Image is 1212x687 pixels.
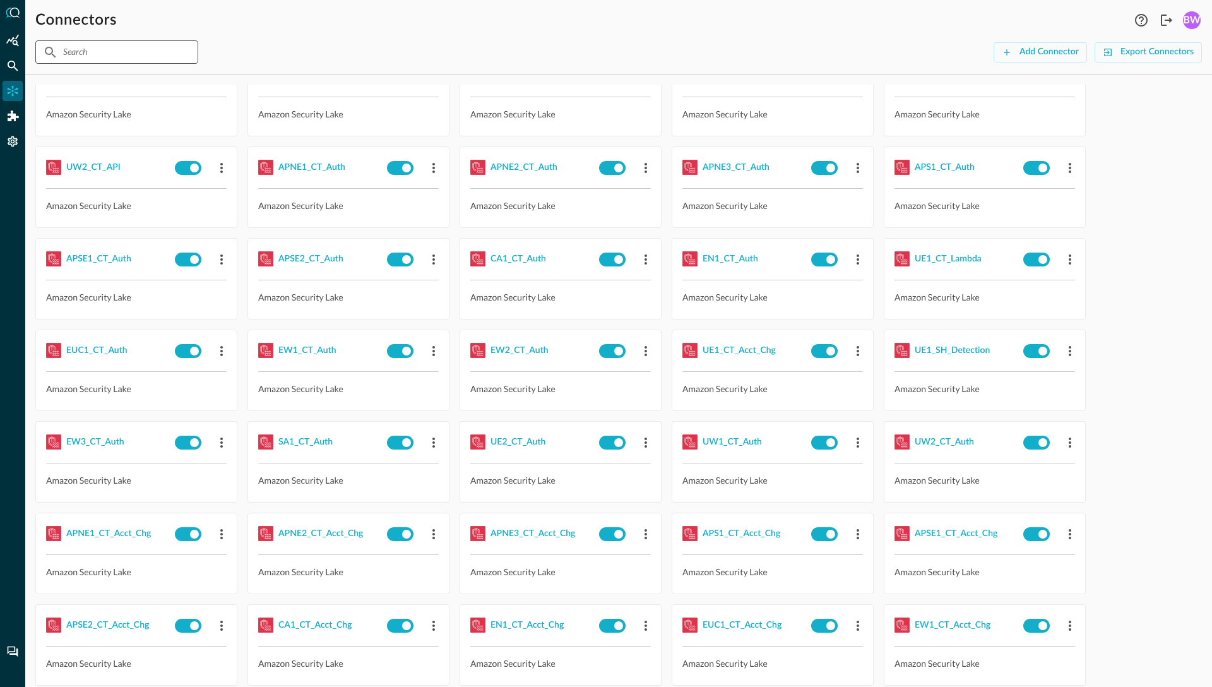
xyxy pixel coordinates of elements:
button: UE1_CT_Lambda [915,249,982,269]
button: EN1_CT_Auth [703,249,758,269]
img: AWSSecurityLake.svg [470,434,485,450]
div: EUC1_CT_Acct_Chg [703,618,781,633]
img: AWSSecurityLake.svg [46,434,61,450]
p: Amazon Security Lake [894,657,1075,670]
p: Amazon Security Lake [682,107,863,121]
div: UE1_SH_Detection [915,343,990,359]
img: AWSSecurityLake.svg [470,251,485,266]
p: Amazon Security Lake [682,199,863,212]
img: AWSSecurityLake.svg [46,618,61,633]
button: SA1_CT_Auth [278,432,333,452]
div: APSE1_CT_Acct_Chg [915,526,997,542]
p: Amazon Security Lake [682,290,863,304]
button: EUC1_CT_Acct_Chg [703,615,781,635]
div: APSE1_CT_Auth [66,251,131,267]
img: AWSSecurityLake.svg [682,618,698,633]
img: AWSSecurityLake.svg [258,251,273,266]
div: UW2_CT_Auth [915,434,974,450]
button: APNE2_CT_Acct_Chg [278,523,363,544]
button: APSE1_CT_Auth [66,249,131,269]
p: Amazon Security Lake [258,657,439,670]
p: Amazon Security Lake [470,382,651,395]
button: APNE3_CT_Auth [703,157,769,177]
div: Export Connectors [1120,44,1194,60]
img: AWSSecurityLake.svg [682,160,698,175]
p: Amazon Security Lake [894,290,1075,304]
img: AWSSecurityLake.svg [46,251,61,266]
button: EW3_CT_Auth [66,432,124,452]
p: Amazon Security Lake [894,565,1075,578]
p: Amazon Security Lake [258,199,439,212]
div: UW2_CT_API [66,160,121,176]
p: Amazon Security Lake [470,199,651,212]
div: EN1_CT_Auth [703,251,758,267]
div: Federated Search [3,56,23,76]
p: Amazon Security Lake [894,107,1075,121]
div: EN1_CT_Acct_Chg [490,618,564,633]
button: Logout [1156,10,1177,30]
img: AWSSecurityLake.svg [894,526,910,541]
p: Amazon Security Lake [682,382,863,395]
img: AWSSecurityLake.svg [258,343,273,358]
p: Amazon Security Lake [46,382,227,395]
div: SA1_CT_Auth [278,434,333,450]
div: Addons [3,106,23,126]
div: EUC1_CT_Auth [66,343,128,359]
button: APS1_CT_Acct_Chg [703,523,780,544]
div: APS1_CT_Acct_Chg [703,526,780,542]
p: Amazon Security Lake [46,107,227,121]
img: AWSSecurityLake.svg [894,160,910,175]
div: EW1_CT_Acct_Chg [915,618,990,633]
p: Amazon Security Lake [470,565,651,578]
div: Add Connector [1019,44,1079,60]
p: Amazon Security Lake [682,565,863,578]
div: APNE3_CT_Acct_Chg [490,526,575,542]
div: APNE3_CT_Auth [703,160,769,176]
p: Amazon Security Lake [470,474,651,487]
div: APNE1_CT_Acct_Chg [66,526,151,542]
div: UE1_CT_Lambda [915,251,982,267]
img: AWSSecurityLake.svg [46,526,61,541]
p: Amazon Security Lake [894,199,1075,212]
h1: Connectors [35,10,117,30]
p: Amazon Security Lake [46,565,227,578]
p: Amazon Security Lake [470,290,651,304]
img: AWSSecurityLake.svg [470,343,485,358]
p: Amazon Security Lake [894,382,1075,395]
img: AWSSecurityLake.svg [46,160,61,175]
img: AWSSecurityLake.svg [258,618,273,633]
button: APNE3_CT_Acct_Chg [490,523,575,544]
p: Amazon Security Lake [258,474,439,487]
div: APS1_CT_Auth [915,160,975,176]
img: AWSSecurityLake.svg [894,251,910,266]
div: APNE2_CT_Auth [490,160,557,176]
button: CA1_CT_Acct_Chg [278,615,352,635]
p: Amazon Security Lake [470,657,651,670]
button: UE1_CT_Acct_Chg [703,340,776,361]
button: Help [1131,10,1151,30]
input: Search [63,40,169,64]
img: AWSSecurityLake.svg [258,434,273,450]
button: EUC1_CT_Auth [66,340,128,361]
div: UE2_CT_Auth [490,434,545,450]
button: UW2_CT_Auth [915,432,974,452]
p: Amazon Security Lake [258,382,439,395]
p: Amazon Security Lake [46,474,227,487]
p: Amazon Security Lake [682,474,863,487]
img: AWSSecurityLake.svg [682,526,698,541]
button: APNE1_CT_Auth [278,157,345,177]
img: AWSSecurityLake.svg [470,618,485,633]
p: Amazon Security Lake [258,565,439,578]
div: CA1_CT_Auth [490,251,546,267]
img: AWSSecurityLake.svg [682,343,698,358]
div: UE1_CT_Acct_Chg [703,343,776,359]
div: APSE2_CT_Acct_Chg [66,618,149,633]
img: AWSSecurityLake.svg [682,251,698,266]
p: Amazon Security Lake [46,199,227,212]
button: UE2_CT_Auth [490,432,545,452]
p: Amazon Security Lake [258,107,439,121]
div: Connectors [3,81,23,101]
button: EN1_CT_Acct_Chg [490,615,564,635]
div: APSE2_CT_Auth [278,251,343,267]
p: Amazon Security Lake [470,107,651,121]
